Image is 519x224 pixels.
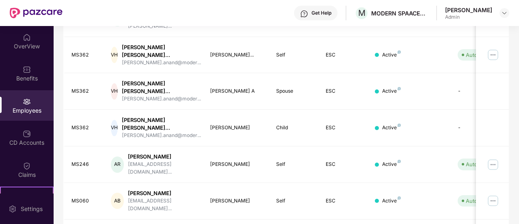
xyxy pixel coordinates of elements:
img: svg+xml;base64,PHN2ZyB4bWxucz0iaHR0cDovL3d3dy53My5vcmcvMjAwMC9zdmciIHdpZHRoPSI4IiBoZWlnaHQ9IjgiIH... [398,196,401,200]
td: - [451,110,509,146]
div: [PERSON_NAME] [445,6,492,14]
div: VH [111,47,118,63]
img: New Pazcare Logo [10,8,63,18]
div: Active [382,87,401,95]
div: Auto Verified [466,197,498,205]
div: Auto Verified [466,51,498,59]
div: Self [276,161,313,168]
div: Get Help [311,10,331,16]
div: [PERSON_NAME] [PERSON_NAME]... [122,43,201,59]
img: svg+xml;base64,PHN2ZyB4bWxucz0iaHR0cDovL3d3dy53My5vcmcvMjAwMC9zdmciIHdpZHRoPSI4IiBoZWlnaHQ9IjgiIH... [398,87,401,90]
img: svg+xml;base64,PHN2ZyBpZD0iQmVuZWZpdHMiIHhtbG5zPSJodHRwOi8vd3d3LnczLm9yZy8yMDAwL3N2ZyIgd2lkdGg9Ij... [23,65,31,74]
img: svg+xml;base64,PHN2ZyB4bWxucz0iaHR0cDovL3d3dy53My5vcmcvMjAwMC9zdmciIHdpZHRoPSI4IiBoZWlnaHQ9IjgiIH... [398,160,401,163]
div: AB [111,193,124,209]
div: [PERSON_NAME] A [210,87,263,95]
td: - [451,73,509,110]
div: AR [111,157,124,173]
div: Admin [445,14,492,20]
div: MS362 [71,124,98,132]
div: [PERSON_NAME] [210,197,263,205]
div: Active [382,197,401,205]
div: Auto Verified [466,160,498,168]
div: ESC [326,197,362,205]
div: VH [111,120,118,136]
div: MS362 [71,87,98,95]
img: svg+xml;base64,PHN2ZyBpZD0iQ0RfQWNjb3VudHMiIGRhdGEtbmFtZT0iQ0QgQWNjb3VudHMiIHhtbG5zPSJodHRwOi8vd3... [23,130,31,138]
div: Spouse [276,87,313,95]
div: [PERSON_NAME] [210,124,263,132]
div: ESC [326,87,362,95]
div: MODERN SPAACES VENTURES [371,9,428,17]
div: MS060 [71,197,98,205]
div: ESC [326,124,362,132]
div: Self [276,197,313,205]
img: svg+xml;base64,PHN2ZyB4bWxucz0iaHR0cDovL3d3dy53My5vcmcvMjAwMC9zdmciIHdpZHRoPSI4IiBoZWlnaHQ9IjgiIH... [398,124,401,127]
div: ESC [326,161,362,168]
div: Self [276,51,313,59]
div: Active [382,161,401,168]
div: [EMAIL_ADDRESS][DOMAIN_NAME]... [128,197,197,213]
div: [PERSON_NAME] [PERSON_NAME]... [122,80,201,95]
div: [PERSON_NAME] [PERSON_NAME]... [122,116,201,132]
img: svg+xml;base64,PHN2ZyBpZD0iSG9tZSIgeG1sbnM9Imh0dHA6Ly93d3cudzMub3JnLzIwMDAvc3ZnIiB3aWR0aD0iMjAiIG... [23,33,31,41]
img: svg+xml;base64,PHN2ZyB4bWxucz0iaHR0cDovL3d3dy53My5vcmcvMjAwMC9zdmciIHdpZHRoPSI4IiBoZWlnaHQ9IjgiIH... [398,50,401,54]
div: [PERSON_NAME].anand@moder... [122,95,201,103]
img: svg+xml;base64,PHN2ZyBpZD0iU2V0dGluZy0yMHgyMCIgeG1sbnM9Imh0dHA6Ly93d3cudzMub3JnLzIwMDAvc3ZnIiB3aW... [9,205,17,213]
div: [PERSON_NAME].anand@moder... [122,132,201,139]
div: MS362 [71,51,98,59]
div: MS246 [71,161,98,168]
div: [EMAIL_ADDRESS][DOMAIN_NAME]... [128,161,197,176]
div: ESC [326,51,362,59]
div: Settings [18,205,45,213]
div: [PERSON_NAME] [128,153,197,161]
div: Child [276,124,313,132]
img: manageButton [487,48,500,61]
img: svg+xml;base64,PHN2ZyBpZD0iRW1wbG95ZWVzIiB4bWxucz0iaHR0cDovL3d3dy53My5vcmcvMjAwMC9zdmciIHdpZHRoPS... [23,98,31,106]
img: svg+xml;base64,PHN2ZyBpZD0iQ2xhaW0iIHhtbG5zPSJodHRwOi8vd3d3LnczLm9yZy8yMDAwL3N2ZyIgd2lkdGg9IjIwIi... [23,162,31,170]
div: [PERSON_NAME] [210,161,263,168]
img: svg+xml;base64,PHN2ZyBpZD0iSGVscC0zMngzMiIgeG1sbnM9Imh0dHA6Ly93d3cudzMub3JnLzIwMDAvc3ZnIiB3aWR0aD... [300,10,308,18]
img: manageButton [487,194,500,207]
div: [PERSON_NAME] [128,189,197,197]
div: Active [382,124,401,132]
div: [PERSON_NAME]... [210,51,263,59]
div: [PERSON_NAME].anand@moder... [122,59,201,67]
div: VH [111,83,118,100]
div: Active [382,51,401,59]
span: M [358,8,365,18]
img: svg+xml;base64,PHN2ZyBpZD0iRHJvcGRvd24tMzJ4MzIiIHhtbG5zPSJodHRwOi8vd3d3LnczLm9yZy8yMDAwL3N2ZyIgd2... [501,10,508,16]
img: manageButton [487,158,500,171]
